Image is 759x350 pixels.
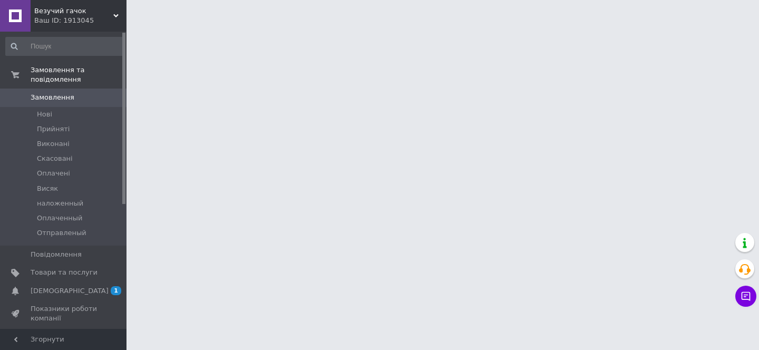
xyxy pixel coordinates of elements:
[111,286,121,295] span: 1
[735,286,756,307] button: Чат з покупцем
[34,6,113,16] span: Везучий гачок
[31,286,109,296] span: [DEMOGRAPHIC_DATA]
[37,228,86,238] span: Отправленый
[37,110,52,119] span: Нові
[34,16,126,25] div: Ваш ID: 1913045
[37,169,70,178] span: Оплачені
[37,124,70,134] span: Прийняті
[37,154,73,163] span: Скасовані
[37,139,70,149] span: Виконані
[31,304,98,323] span: Показники роботи компанії
[37,213,82,223] span: Оплаченный
[31,93,74,102] span: Замовлення
[31,268,98,277] span: Товари та послуги
[37,184,58,193] span: Висяк
[31,65,126,84] span: Замовлення та повідомлення
[37,199,83,208] span: наложенный
[5,37,124,56] input: Пошук
[31,250,82,259] span: Повідомлення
